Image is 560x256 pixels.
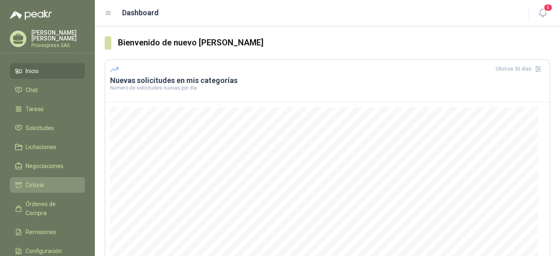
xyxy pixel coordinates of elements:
button: 5 [535,6,550,21]
span: 5 [544,4,553,12]
a: Remisiones [10,224,85,240]
span: Licitaciones [26,142,56,152]
div: Últimos 30 días [496,62,545,76]
img: Logo peakr [10,10,52,20]
a: Chat [10,82,85,98]
a: Cotizar [10,177,85,193]
p: Número de solicitudes nuevas por día [110,85,545,90]
a: Negociaciones [10,158,85,174]
a: Órdenes de Compra [10,196,85,221]
a: Solicitudes [10,120,85,136]
p: [PERSON_NAME] [PERSON_NAME] [31,30,85,41]
span: Chat [26,85,38,95]
h3: Bienvenido de nuevo [PERSON_NAME] [118,36,550,49]
span: Negociaciones [26,161,64,171]
span: Remisiones [26,228,56,237]
span: Inicio [26,66,39,76]
p: Provexpress SAS [31,43,85,48]
h1: Dashboard [122,7,159,19]
span: Órdenes de Compra [26,199,77,218]
span: Solicitudes [26,123,54,133]
span: Configuración [26,247,62,256]
a: Inicio [10,63,85,79]
span: Cotizar [26,180,45,190]
a: Tareas [10,101,85,117]
span: Tareas [26,104,44,114]
a: Licitaciones [10,139,85,155]
h3: Nuevas solicitudes en mis categorías [110,76,545,85]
